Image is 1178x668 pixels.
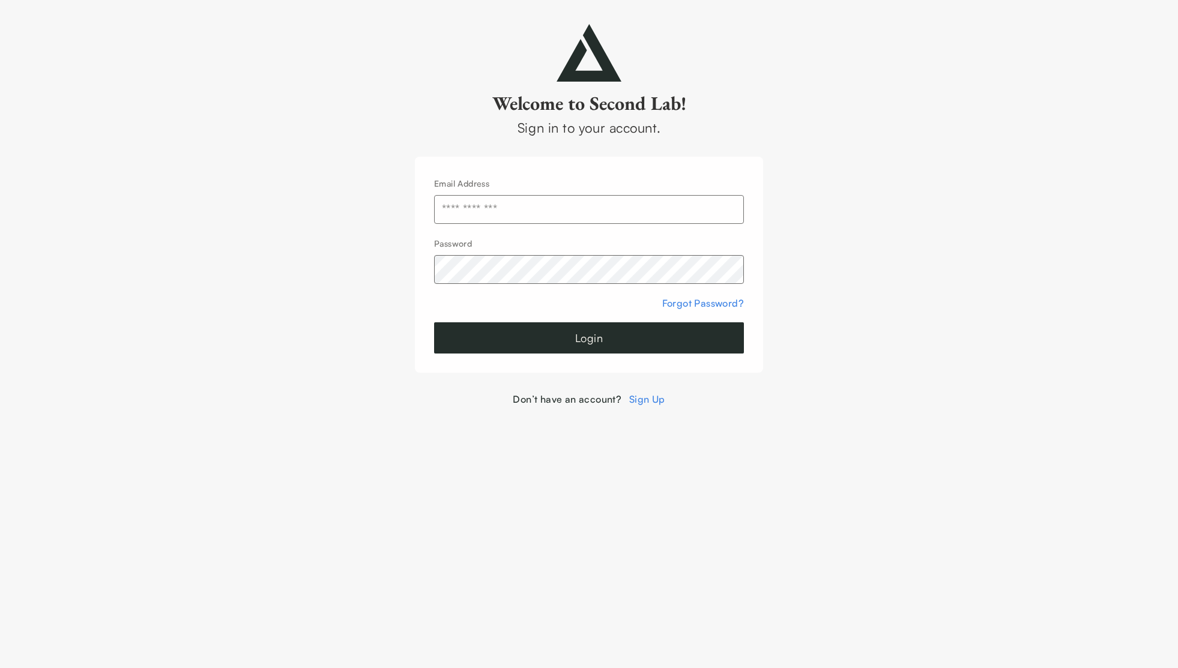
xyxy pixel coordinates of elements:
label: Email Address [434,178,489,188]
button: Login [434,322,744,354]
div: Sign in to your account. [415,118,763,137]
a: Sign Up [629,393,665,405]
a: Forgot Password? [662,297,744,309]
img: secondlab-logo [557,24,621,82]
h2: Welcome to Second Lab! [415,91,763,115]
div: Don’t have an account? [415,392,763,406]
label: Password [434,238,472,248]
